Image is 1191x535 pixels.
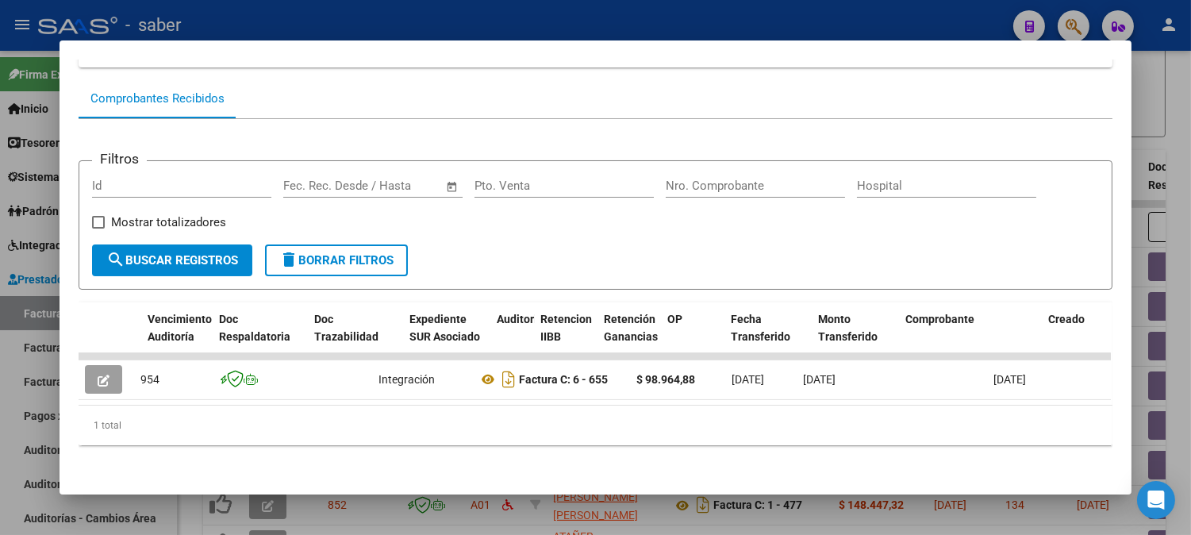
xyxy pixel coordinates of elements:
[279,253,394,267] span: Borrar Filtros
[899,302,1042,372] datatable-header-cell: Comprobante
[490,302,534,372] datatable-header-cell: Auditoria
[283,179,348,193] input: Fecha inicio
[314,313,378,344] span: Doc Trazabilidad
[1048,313,1085,325] span: Creado
[818,313,878,344] span: Monto Transferido
[1042,302,1113,372] datatable-header-cell: Creado
[803,373,836,386] span: [DATE]
[409,313,480,344] span: Expediente SUR Asociado
[732,373,764,386] span: [DATE]
[148,313,212,344] span: Vencimiento Auditoría
[667,313,682,325] span: OP
[905,313,974,325] span: Comprobante
[79,406,1112,445] div: 1 total
[22,302,141,372] datatable-header-cell: Hospital
[111,213,226,232] span: Mostrar totalizadores
[597,302,661,372] datatable-header-cell: Retención Ganancias
[90,90,225,108] div: Comprobantes Recibidos
[140,373,159,386] span: 954
[92,148,147,169] h3: Filtros
[540,313,592,344] span: Retencion IIBB
[141,302,213,372] datatable-header-cell: Vencimiento Auditoría
[444,178,462,196] button: Open calendar
[378,373,435,386] span: Integración
[362,179,439,193] input: Fecha fin
[661,302,724,372] datatable-header-cell: OP
[92,244,252,276] button: Buscar Registros
[497,313,544,325] span: Auditoria
[279,250,298,269] mat-icon: delete
[1137,481,1175,519] div: Open Intercom Messenger
[604,313,658,344] span: Retención Ganancias
[812,302,899,372] datatable-header-cell: Monto Transferido
[498,367,519,392] i: Descargar documento
[403,302,490,372] datatable-header-cell: Expediente SUR Asociado
[106,250,125,269] mat-icon: search
[265,244,408,276] button: Borrar Filtros
[636,373,695,386] strong: $ 98.964,88
[308,302,403,372] datatable-header-cell: Doc Trazabilidad
[106,253,238,267] span: Buscar Registros
[213,302,308,372] datatable-header-cell: Doc Respaldatoria
[219,313,290,344] span: Doc Respaldatoria
[724,302,812,372] datatable-header-cell: Fecha Transferido
[534,302,597,372] datatable-header-cell: Retencion IIBB
[993,373,1026,386] span: [DATE]
[519,373,608,386] strong: Factura C: 6 - 655
[731,313,790,344] span: Fecha Transferido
